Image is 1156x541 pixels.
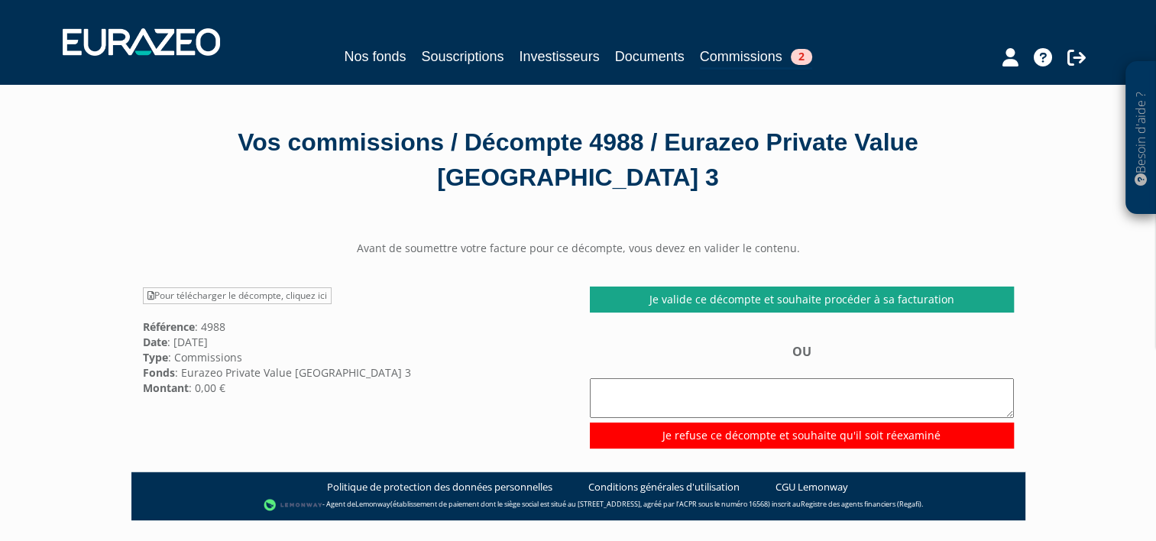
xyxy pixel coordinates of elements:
span: 2 [791,49,812,65]
a: Je valide ce décompte et souhaite procéder à sa facturation [590,287,1014,313]
div: OU [590,343,1014,448]
strong: Type [143,350,168,364]
a: Registre des agents financiers (Regafi) [801,499,921,509]
a: Souscriptions [421,46,504,67]
img: 1732889491-logotype_eurazeo_blanc_rvb.png [63,28,220,56]
div: : 4988 : [DATE] : Commissions : Eurazeo Private Value [GEOGRAPHIC_DATA] 3 : 0,00 € [131,287,578,395]
strong: Fonds [143,365,175,380]
strong: Montant [143,381,189,395]
a: Lemonway [355,499,390,509]
p: Besoin d'aide ? [1132,70,1150,207]
a: Investisseurs [519,46,599,67]
img: logo-lemonway.png [264,497,322,513]
div: Vos commissions / Décompte 4988 / Eurazeo Private Value [GEOGRAPHIC_DATA] 3 [143,125,1014,195]
a: Documents [615,46,685,67]
a: Politique de protection des données personnelles [327,480,552,494]
a: Pour télécharger le décompte, cliquez ici [143,287,332,304]
a: Commissions2 [700,46,812,70]
div: - Agent de (établissement de paiement dont le siège social est situé au [STREET_ADDRESS], agréé p... [147,497,1010,513]
input: Je refuse ce décompte et souhaite qu'il soit réexaminé [590,423,1014,449]
a: Conditions générales d'utilisation [588,480,740,494]
a: Nos fonds [344,46,406,67]
center: Avant de soumettre votre facture pour ce décompte, vous devez en valider le contenu. [131,241,1025,256]
a: CGU Lemonway [776,480,848,494]
strong: Référence [143,319,195,334]
strong: Date [143,335,167,349]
